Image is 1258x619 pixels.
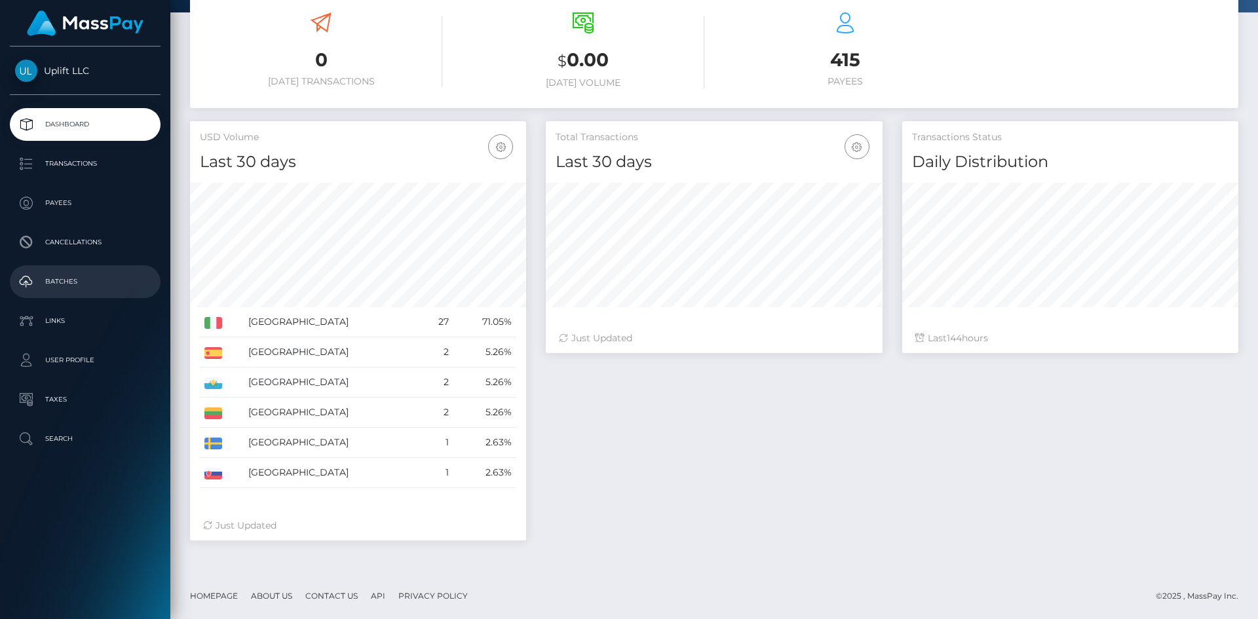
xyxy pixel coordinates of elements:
[10,187,161,219] a: Payees
[10,305,161,337] a: Links
[10,265,161,298] a: Batches
[453,337,516,367] td: 5.26%
[393,586,473,606] a: Privacy Policy
[204,407,222,419] img: LT.png
[453,428,516,458] td: 2.63%
[244,367,422,398] td: [GEOGRAPHIC_DATA]
[947,332,962,344] span: 144
[204,377,222,389] img: SM.png
[15,233,155,252] p: Cancellations
[244,428,422,458] td: [GEOGRAPHIC_DATA]
[244,398,422,428] td: [GEOGRAPHIC_DATA]
[421,428,453,458] td: 1
[200,76,442,87] h6: [DATE] Transactions
[915,331,1225,345] div: Last hours
[462,47,704,74] h3: 0.00
[421,398,453,428] td: 2
[15,350,155,370] p: User Profile
[244,458,422,488] td: [GEOGRAPHIC_DATA]
[10,108,161,141] a: Dashboard
[421,307,453,337] td: 27
[556,131,872,144] h5: Total Transactions
[10,147,161,180] a: Transactions
[200,131,516,144] h5: USD Volume
[1156,589,1248,603] div: © 2025 , MassPay Inc.
[453,398,516,428] td: 5.26%
[246,586,297,606] a: About Us
[15,115,155,134] p: Dashboard
[366,586,391,606] a: API
[462,77,704,88] h6: [DATE] Volume
[912,131,1229,144] h5: Transactions Status
[244,337,422,367] td: [GEOGRAPHIC_DATA]
[15,60,37,82] img: Uplift LLC
[15,311,155,331] p: Links
[15,154,155,174] p: Transactions
[15,429,155,449] p: Search
[912,151,1229,174] h4: Daily Distribution
[27,10,143,36] img: MassPay Logo
[421,367,453,398] td: 2
[244,307,422,337] td: [GEOGRAPHIC_DATA]
[204,468,222,479] img: SK.png
[421,337,453,367] td: 2
[556,151,872,174] h4: Last 30 days
[559,331,869,345] div: Just Updated
[204,347,222,359] img: ES.png
[10,65,161,77] span: Uplift LLC
[200,47,442,73] h3: 0
[453,458,516,488] td: 2.63%
[15,390,155,409] p: Taxes
[204,438,222,449] img: SE.png
[15,272,155,291] p: Batches
[724,47,966,73] h3: 415
[200,151,516,174] h4: Last 30 days
[724,76,966,87] h6: Payees
[421,458,453,488] td: 1
[204,317,222,329] img: IT.png
[185,586,243,606] a: Homepage
[453,367,516,398] td: 5.26%
[203,519,513,533] div: Just Updated
[10,226,161,259] a: Cancellations
[300,586,363,606] a: Contact Us
[10,344,161,377] a: User Profile
[10,422,161,455] a: Search
[453,307,516,337] td: 71.05%
[15,193,155,213] p: Payees
[10,383,161,416] a: Taxes
[558,52,567,70] small: $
